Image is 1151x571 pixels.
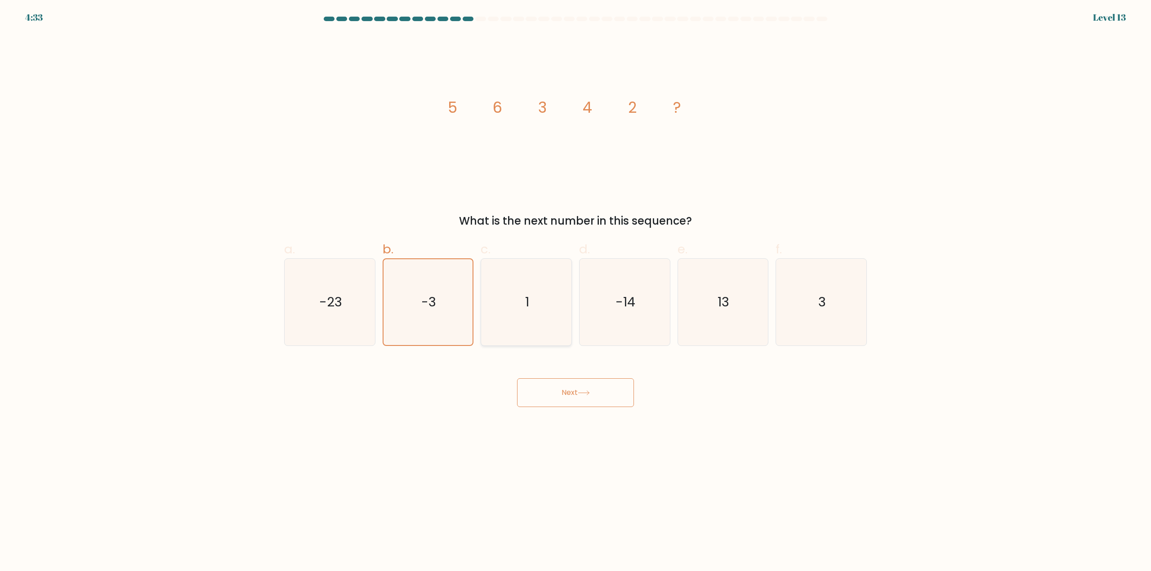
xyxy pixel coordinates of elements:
[678,240,687,258] span: e.
[284,240,295,258] span: a.
[481,240,491,258] span: c.
[25,11,43,24] div: 4:33
[583,97,592,118] tspan: 4
[776,240,782,258] span: f.
[290,213,861,229] div: What is the next number in this sequence?
[1093,11,1126,24] div: Level 13
[421,293,436,311] text: -3
[538,97,547,118] tspan: 3
[448,97,457,118] tspan: 5
[673,97,681,118] tspan: ?
[818,293,826,311] text: 3
[383,240,393,258] span: b.
[616,293,635,311] text: -14
[493,97,502,118] tspan: 6
[319,293,342,311] text: -23
[579,240,590,258] span: d.
[517,378,634,407] button: Next
[525,293,529,311] text: 1
[718,293,730,311] text: 13
[628,97,637,118] tspan: 2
